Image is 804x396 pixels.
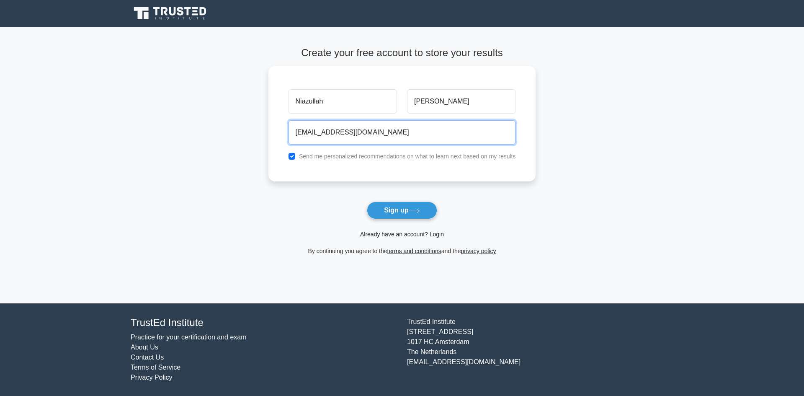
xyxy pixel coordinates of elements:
[131,344,158,351] a: About Us
[131,354,164,361] a: Contact Us
[263,246,541,256] div: By continuing you agree to the and the
[131,364,180,371] a: Terms of Service
[407,89,515,114] input: Last name
[131,374,173,381] a: Privacy Policy
[360,231,444,238] a: Already have an account? Login
[289,120,516,145] input: Email
[461,248,496,254] a: privacy policy
[387,248,441,254] a: terms and conditions
[289,89,397,114] input: First name
[367,202,437,219] button: Sign up
[131,334,247,341] a: Practice for your certification and exam
[131,317,397,329] h4: TrustEd Institute
[299,153,516,160] label: Send me personalized recommendations on what to learn next based on my results
[268,47,536,59] h4: Create your free account to store your results
[402,317,678,383] div: TrustEd Institute [STREET_ADDRESS] 1017 HC Amsterdam The Netherlands [EMAIL_ADDRESS][DOMAIN_NAME]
